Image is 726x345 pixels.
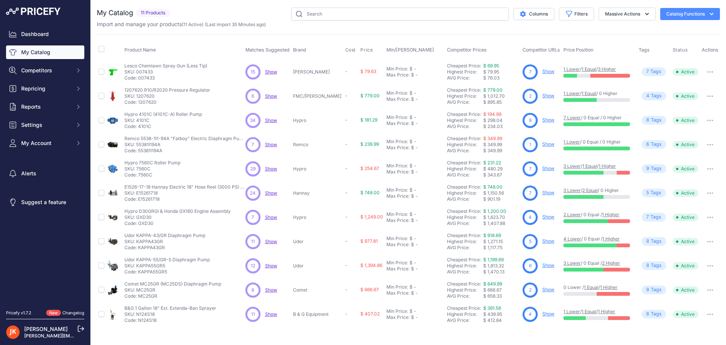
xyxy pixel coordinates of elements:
[124,166,180,172] p: SKU: 7560C
[563,115,631,121] p: / 0 Equal / 0 Higher
[21,67,71,74] span: Competitors
[293,239,342,245] p: Udor
[345,47,357,53] button: Cost
[563,212,631,218] p: / 0 Equal /
[414,145,418,151] div: -
[483,117,503,123] span: $ 298.04
[447,239,483,245] div: Highest Price:
[659,68,661,75] span: s
[386,72,410,78] div: Max Price:
[447,166,483,172] div: Highest Price:
[582,163,597,169] a: 1 Equal
[447,47,487,53] span: Competitor Prices
[673,214,698,221] span: Active
[642,237,666,246] span: Tag
[414,72,418,78] div: -
[447,63,481,69] a: Cheapest Price:
[345,117,347,123] span: -
[659,117,662,124] span: s
[413,114,416,120] div: -
[673,141,698,148] span: Active
[410,114,413,120] div: $
[411,217,414,223] div: $
[582,309,596,314] a: 1 Equal
[542,238,554,244] a: Show
[293,47,306,53] span: Brand
[483,214,505,220] span: $ 1,623.70
[483,160,501,165] a: $ 231.22
[413,66,416,72] div: -
[542,93,554,98] a: Show
[483,87,503,93] a: $ 779.00
[124,148,245,154] p: Code: 55381I194A
[529,214,532,221] span: 4
[563,236,581,242] a: 4 Lower
[410,163,413,169] div: $
[97,8,133,18] h2: My Catalog
[265,69,277,75] span: Show
[414,169,418,175] div: -
[182,22,203,27] span: ( )
[673,165,698,173] span: Active
[265,117,277,123] span: Show
[483,75,520,81] div: $ 76.03
[659,141,662,148] span: s
[360,214,383,220] span: $ 1,249.00
[582,66,596,72] a: 1 Equal
[447,136,481,141] a: Cheapest Price:
[386,114,408,120] div: Min Price:
[6,82,84,95] button: Repricing
[124,233,205,239] p: Udor KAPPA-43/GR Diaphragm Pump
[542,165,554,171] a: Show
[529,93,532,100] span: 2
[410,139,413,145] div: $
[265,287,277,293] a: Show
[411,169,414,175] div: $
[410,211,413,217] div: $
[124,196,245,202] p: Code: E15261718
[529,165,532,172] span: 7
[673,68,698,76] span: Active
[293,93,342,99] p: FMC/[PERSON_NAME]
[447,214,483,220] div: Highest Price:
[124,117,202,123] p: SKU: 4101C
[659,238,662,245] span: s
[414,193,418,199] div: -
[410,236,413,242] div: $
[386,145,410,151] div: Max Price:
[646,117,649,124] span: 8
[250,165,256,172] span: 29
[563,91,631,97] p: / / 0 Higher
[447,257,481,262] a: Cheapest Price:
[483,142,502,147] span: $ 349.99
[563,139,580,145] a: 1 Lower
[447,99,483,105] div: AVG Price:
[673,92,698,100] span: Active
[483,136,502,141] a: $ 349.99
[447,93,483,99] div: Highest Price:
[673,47,688,53] span: Status
[124,136,245,142] p: Remco 5538-1I1-94A "Fatboy" Electric Diaphragm Pump (7 GPM/100 PSI, Demand)
[483,184,503,190] a: $ 748.00
[447,117,483,123] div: Highest Price:
[265,263,277,269] span: Show
[411,120,414,126] div: $
[360,238,378,244] span: $ 977.81
[447,172,483,178] div: AVG Price:
[542,69,554,74] a: Show
[360,93,380,98] span: $ 779.00
[6,8,60,15] img: Pricefy Logo
[411,145,414,151] div: $
[563,91,580,96] a: 1 Lower
[447,111,481,117] a: Cheapest Price:
[291,8,509,20] input: Search
[265,166,277,172] a: Show
[265,311,277,317] span: Show
[265,239,277,244] a: Show
[599,163,616,169] a: 1 Higher
[529,69,532,75] span: 7
[542,214,554,220] a: Show
[646,165,649,172] span: 9
[265,142,277,147] span: Show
